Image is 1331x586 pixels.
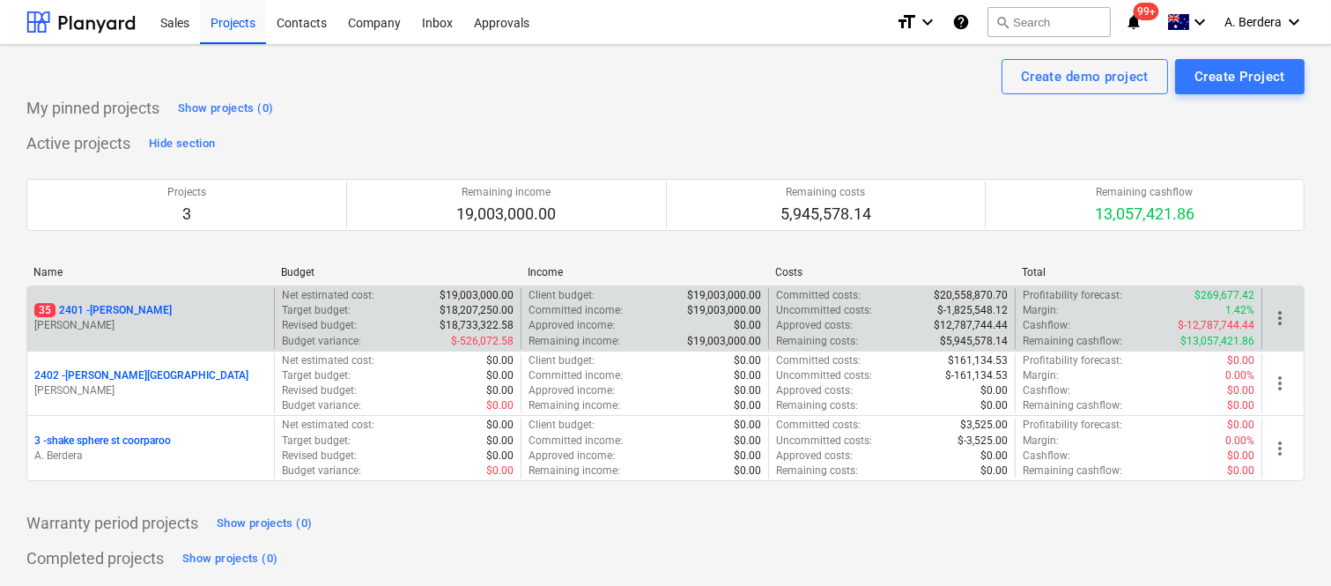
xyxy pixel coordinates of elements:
i: Knowledge base [952,11,970,33]
p: Client budget : [529,353,595,368]
button: Show projects (0) [178,545,282,573]
p: $18,733,322.58 [440,318,514,333]
span: more_vert [1269,308,1290,329]
p: Profitability forecast : [1023,288,1122,303]
p: [PERSON_NAME] [34,383,267,398]
p: $0.00 [1227,464,1254,478]
p: Revised budget : [282,449,357,464]
button: Hide section [144,130,219,158]
p: Completed projects [26,548,164,569]
p: $269,677.42 [1194,288,1254,303]
p: Profitability forecast : [1023,353,1122,368]
div: Show projects (0) [178,99,273,119]
p: $0.00 [486,368,514,383]
p: Target budget : [282,434,351,449]
p: Committed income : [529,368,623,383]
p: Remaining income : [529,398,620,413]
p: $0.00 [1227,398,1254,413]
p: Remaining cashflow : [1023,334,1122,349]
div: Show projects (0) [217,514,312,534]
div: 352401 -[PERSON_NAME][PERSON_NAME] [34,303,267,333]
p: $0.00 [734,449,761,464]
p: Budget variance : [282,334,361,349]
i: keyboard_arrow_down [1189,11,1210,33]
p: My pinned projects [26,98,159,119]
i: keyboard_arrow_down [1283,11,1305,33]
p: Committed income : [529,434,623,449]
p: Uncommitted costs : [776,368,872,383]
p: $0.00 [486,398,514,413]
p: $0.00 [734,383,761,398]
p: $0.00 [734,418,761,433]
div: Create demo project [1021,65,1149,88]
p: Net estimated cost : [282,288,374,303]
p: Cashflow : [1023,449,1070,464]
p: $20,558,870.70 [934,288,1008,303]
p: $0.00 [1227,449,1254,464]
p: $0.00 [486,418,514,433]
p: Committed costs : [776,418,861,433]
p: 0.00% [1225,368,1254,383]
p: Approved costs : [776,383,853,398]
i: keyboard_arrow_down [917,11,938,33]
p: Committed income : [529,303,623,318]
p: $0.00 [486,383,514,398]
iframe: Chat Widget [1243,501,1331,586]
i: format_size [896,11,917,33]
span: more_vert [1269,438,1290,459]
p: Client budget : [529,288,595,303]
span: more_vert [1269,373,1290,394]
p: Cashflow : [1023,318,1070,333]
p: $-161,134.53 [945,368,1008,383]
p: Uncommitted costs : [776,303,872,318]
p: A. Berdera [34,449,267,464]
p: Margin : [1023,434,1059,449]
p: 5,945,578.14 [780,204,871,225]
div: Income [528,266,761,278]
p: 2402 - [PERSON_NAME][GEOGRAPHIC_DATA] [34,368,248,383]
p: Net estimated cost : [282,418,374,433]
p: 0.00% [1225,434,1254,449]
i: notifications [1125,11,1142,33]
p: Revised budget : [282,318,357,333]
p: Net estimated cost : [282,353,374,368]
p: $19,003,000.00 [687,288,761,303]
p: Remaining income : [529,334,620,349]
p: $0.00 [1227,353,1254,368]
p: $0.00 [980,464,1008,478]
p: Remaining income [456,185,556,200]
p: Remaining costs : [776,464,858,478]
p: $18,207,250.00 [440,303,514,318]
p: $161,134.53 [948,353,1008,368]
div: Name [33,266,267,278]
p: $0.00 [734,398,761,413]
span: search [995,15,1009,29]
p: Approved income : [529,383,615,398]
p: Remaining cashflow [1095,185,1194,200]
p: 3 [167,204,206,225]
p: Active projects [26,133,130,154]
p: Remaining cashflow : [1023,398,1122,413]
p: $0.00 [486,464,514,478]
div: 2402 -[PERSON_NAME][GEOGRAPHIC_DATA][PERSON_NAME] [34,368,267,398]
p: 13,057,421.86 [1095,204,1194,225]
button: Search [987,7,1111,37]
p: $0.00 [1227,383,1254,398]
div: Costs [775,266,1009,278]
p: $0.00 [980,383,1008,398]
div: Show projects (0) [182,549,277,569]
p: Budget variance : [282,464,361,478]
p: Profitability forecast : [1023,418,1122,433]
p: $3,525.00 [960,418,1008,433]
p: Remaining costs : [776,398,858,413]
p: Remaining income : [529,464,620,478]
button: Show projects (0) [212,509,316,538]
p: Revised budget : [282,383,357,398]
p: [PERSON_NAME] [34,318,267,333]
p: Approved costs : [776,449,853,464]
p: Remaining costs [780,185,871,200]
p: Cashflow : [1023,383,1070,398]
p: Margin : [1023,368,1059,383]
p: $0.00 [734,368,761,383]
button: Create Project [1175,59,1305,94]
